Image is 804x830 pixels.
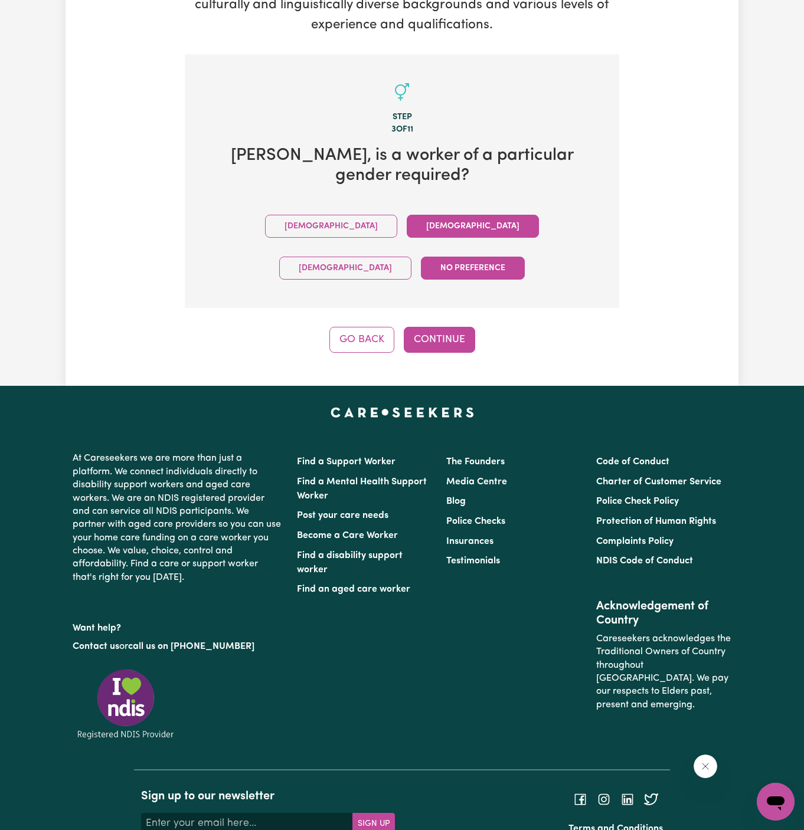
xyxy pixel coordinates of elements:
div: 3 of 11 [204,123,600,136]
p: or [73,635,283,658]
h2: Acknowledgement of Country [596,599,731,628]
a: Code of Conduct [596,457,669,467]
a: Follow Careseekers on Twitter [644,795,658,804]
a: Follow Careseekers on Facebook [573,795,587,804]
a: Become a Care Worker [297,531,398,540]
p: Want help? [73,617,283,635]
button: Go Back [329,327,394,353]
a: Police Check Policy [596,497,679,506]
button: [DEMOGRAPHIC_DATA] [279,257,411,280]
a: Media Centre [446,477,507,487]
img: Registered NDIS provider [73,667,179,741]
a: NDIS Code of Conduct [596,556,693,566]
a: call us on [PHONE_NUMBER] [128,642,254,651]
iframe: Button to launch messaging window [757,783,795,821]
a: Testimonials [446,556,500,566]
a: Careseekers home page [331,407,474,416]
p: Careseekers acknowledges the Traditional Owners of Country throughout [GEOGRAPHIC_DATA]. We pay o... [596,628,731,716]
button: No preference [421,257,525,280]
a: Blog [446,497,466,506]
a: Post your care needs [297,511,388,520]
a: Find a disability support worker [297,551,403,575]
span: Need any help? [7,8,71,18]
iframe: Close message [694,754,717,778]
a: Contact us [73,642,119,651]
a: Charter of Customer Service [596,477,721,487]
div: Step [204,111,600,124]
a: Police Checks [446,517,505,526]
a: Insurances [446,537,493,546]
button: [DEMOGRAPHIC_DATA] [407,215,539,238]
a: Complaints Policy [596,537,674,546]
a: The Founders [446,457,505,467]
p: At Careseekers we are more than just a platform. We connect individuals directly to disability su... [73,447,283,589]
h2: Sign up to our newsletter [141,789,395,803]
a: Find an aged care worker [297,585,410,594]
a: Find a Mental Health Support Worker [297,477,427,501]
a: Protection of Human Rights [596,517,716,526]
a: Follow Careseekers on LinkedIn [620,795,635,804]
button: [DEMOGRAPHIC_DATA] [265,215,397,238]
h2: [PERSON_NAME] , is a worker of a particular gender required? [204,146,600,186]
a: Find a Support Worker [297,457,396,467]
a: Follow Careseekers on Instagram [597,795,611,804]
button: Continue [404,327,475,353]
